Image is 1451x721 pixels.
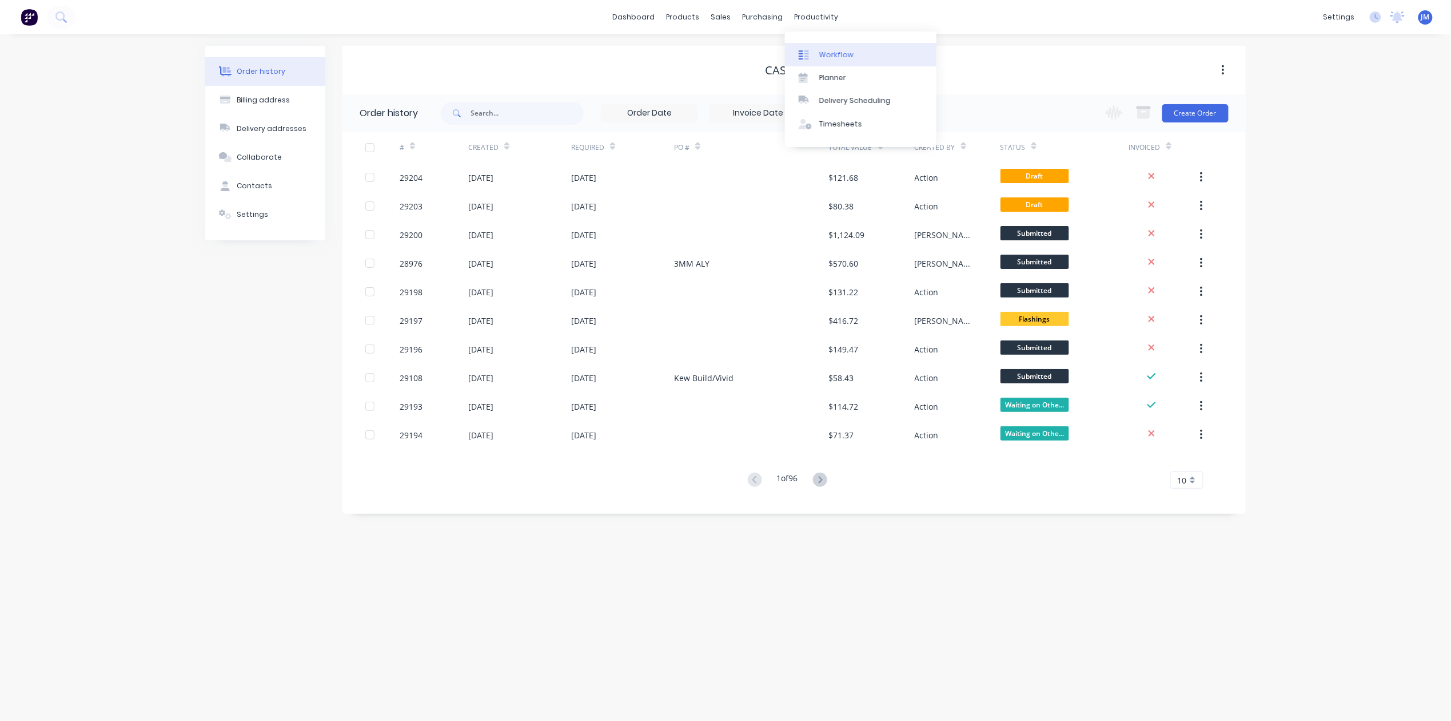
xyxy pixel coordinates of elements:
div: Order history [237,66,286,77]
button: Collaborate [205,143,325,172]
div: purchasing [737,9,789,26]
button: Settings [205,200,325,229]
div: [DATE] [468,429,493,441]
span: Submitted [1000,369,1069,383]
div: [DATE] [571,172,596,184]
div: Collaborate [237,152,282,163]
div: # [400,142,404,153]
div: 29193 [400,401,422,413]
div: [DATE] [468,343,493,355]
div: Action [915,343,939,355]
button: Order history [205,57,325,86]
span: Submitted [1000,340,1069,355]
div: $58.43 [829,372,854,384]
div: [DATE] [571,257,596,270]
div: [DATE] [571,286,596,298]
span: Waiting on Othe... [1000,426,1069,441]
input: Invoice Date [710,105,806,122]
div: Timesheets [819,119,862,129]
div: $114.72 [829,401,859,413]
button: Billing address [205,86,325,114]
div: [DATE] [468,315,493,327]
div: 29108 [400,372,422,384]
span: Waiting on Othe... [1000,398,1069,412]
div: sales [705,9,737,26]
div: [DATE] [571,315,596,327]
div: Delivery addresses [237,124,307,134]
div: $121.68 [829,172,859,184]
span: Draft [1000,197,1069,212]
div: Action [915,200,939,212]
div: Action [915,172,939,184]
div: Billing address [237,95,290,105]
div: Invoiced [1129,142,1161,153]
div: 29204 [400,172,422,184]
div: [DATE] [468,200,493,212]
div: PO # [674,132,828,163]
button: Contacts [205,172,325,200]
a: Delivery Scheduling [785,89,936,112]
div: $149.47 [829,343,859,355]
div: Created [468,142,499,153]
div: [PERSON_NAME] [915,229,978,241]
div: $131.22 [829,286,859,298]
div: Required [571,142,604,153]
div: Order history [360,106,418,120]
div: 29196 [400,343,422,355]
div: 29197 [400,315,422,327]
div: 28976 [400,257,422,270]
div: [PERSON_NAME] [915,257,978,270]
div: [DATE] [571,229,596,241]
div: 29200 [400,229,422,241]
div: Created By [915,132,1000,163]
span: JM [1421,12,1430,22]
div: [DATE] [571,200,596,212]
div: CASH SALE [765,64,823,77]
div: Required [571,132,674,163]
span: Flashings [1000,312,1069,326]
div: $1,124.09 [829,229,865,241]
div: [DATE] [468,372,493,384]
button: Create Order [1162,104,1229,122]
div: Planner [819,73,846,83]
div: 29194 [400,429,422,441]
a: Workflow [785,43,936,66]
div: [DATE] [468,172,493,184]
div: PO # [674,142,689,153]
div: Action [915,372,939,384]
div: [DATE] [468,229,493,241]
div: $71.37 [829,429,854,441]
div: Kew Build/Vivid [674,372,734,384]
div: [DATE] [468,401,493,413]
span: Submitted [1000,255,1069,269]
div: Contacts [237,181,273,191]
a: Planner [785,66,936,89]
div: 1 of 96 [777,472,798,489]
div: Action [915,286,939,298]
input: Order Date [601,105,697,122]
span: Submitted [1000,283,1069,298]
a: Timesheets [785,113,936,136]
div: $416.72 [829,315,859,327]
img: Factory [21,9,38,26]
div: [DATE] [571,401,596,413]
button: Delivery addresses [205,114,325,143]
div: [DATE] [571,343,596,355]
span: Draft [1000,169,1069,183]
div: 3MM ALY [674,257,709,270]
div: Action [915,401,939,413]
div: [DATE] [468,257,493,270]
div: [DATE] [468,286,493,298]
div: productivity [789,9,844,26]
span: Submitted [1000,226,1069,240]
div: products [661,9,705,26]
span: 10 [1178,474,1187,486]
div: $80.38 [829,200,854,212]
div: settings [1318,9,1361,26]
div: $570.60 [829,257,859,270]
div: [PERSON_NAME] [915,315,978,327]
input: Search... [471,102,584,125]
div: Created [468,132,571,163]
div: [DATE] [571,429,596,441]
div: Action [915,429,939,441]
